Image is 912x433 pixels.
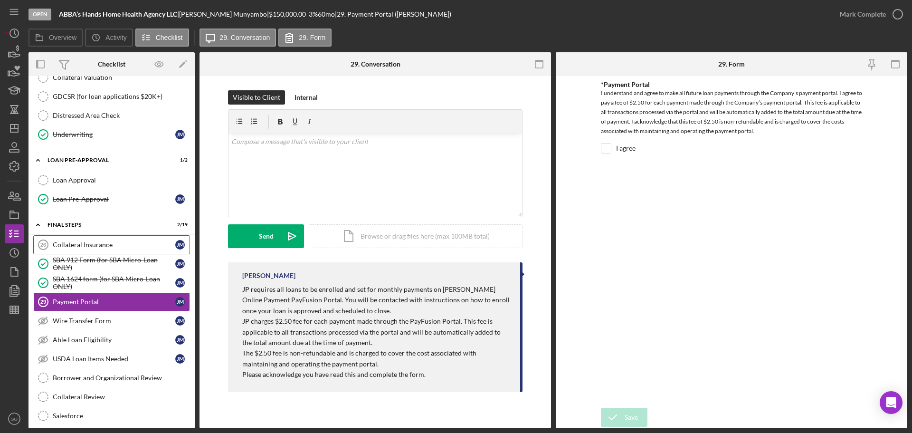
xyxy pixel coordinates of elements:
a: Collateral Review [33,387,190,406]
tspan: 26 [40,242,46,248]
a: Collateral Valuation [33,68,190,87]
div: Able Loan Eligibility [53,336,175,344]
a: Wire Transfer FormJM [33,311,190,330]
p: JP requires all loans to be enrolled and set for monthly payments on [PERSON_NAME] Online Payment... [242,284,511,316]
button: Mark Complete [830,5,907,24]
div: [PERSON_NAME] Munyambo | [179,10,269,18]
div: [PERSON_NAME] [242,272,295,279]
div: | [59,10,179,18]
a: Salesforce [33,406,190,425]
a: 29Payment PortalJM [33,292,190,311]
div: Open [28,9,51,20]
div: Wire Transfer Form [53,317,175,325]
div: J M [175,354,185,364]
div: J M [175,316,185,326]
div: Loan Approval [53,176,190,184]
div: Send [259,224,274,248]
a: GDCSR (for loan applications $20K+) [33,87,190,106]
div: Checklist [98,60,125,68]
a: Distressed Area Check [33,106,190,125]
button: Activity [85,29,133,47]
button: Checklist [135,29,189,47]
div: GDCSR (for loan applications $20K+) [53,93,190,100]
a: USDA Loan Items NeededJM [33,349,190,368]
p: Please acknowledge you have read this and complete the form. [242,369,511,380]
button: 29. Conversation [199,29,276,47]
a: SBA 1624 form (for SBA Micro-Loan ONLY)JM [33,273,190,292]
label: Checklist [156,34,183,41]
div: Collateral Valuation [53,74,190,81]
a: Able Loan EligibilityJM [33,330,190,349]
button: Save [601,408,647,427]
button: Overview [28,29,83,47]
div: I understand and agree to make all future loan payments through the Company’s payment portal. I a... [601,88,862,138]
div: 29. Conversation [351,60,400,68]
p: The $2.50 fee is non-refundable and is charged to cover the cost associated with maintaining and ... [242,348,511,369]
label: 29. Conversation [220,34,270,41]
button: Internal [290,90,323,105]
div: Mark Complete [840,5,886,24]
div: USDA Loan Items Needed [53,355,175,363]
div: Payment Portal [53,298,175,306]
div: $150,000.00 [269,10,309,18]
div: 3 % [309,10,318,18]
div: 60 mo [318,10,335,18]
div: Save [625,408,638,427]
div: J M [175,259,185,269]
a: 26Collateral InsuranceJM [33,235,190,254]
div: J M [175,194,185,204]
div: FINAL STEPS [47,222,164,228]
div: Visible to Client [233,90,280,105]
div: SBA 1624 form (for SBA Micro-Loan ONLY) [53,275,175,290]
a: Loan Pre-ApprovalJM [33,190,190,209]
div: *Payment Portal [601,81,862,88]
button: 29. Form [278,29,332,47]
label: Overview [49,34,76,41]
div: J M [175,240,185,250]
div: Collateral Review [53,393,190,401]
div: 29. Form [718,60,745,68]
a: Loan Approval [33,171,190,190]
b: ABBA’s Hands Home Health Agency LLC [59,10,177,18]
div: J M [175,278,185,288]
div: Internal [294,90,318,105]
label: Activity [105,34,126,41]
text: SO [11,416,18,422]
div: Distressed Area Check [53,112,190,119]
div: Salesforce [53,412,190,420]
button: SO [5,409,24,428]
div: Underwriting [53,131,175,138]
button: Send [228,224,304,248]
label: 29. Form [299,34,325,41]
div: | 29. Payment Portal ([PERSON_NAME]) [335,10,451,18]
div: J M [175,297,185,307]
div: J M [175,335,185,345]
p: JP charges $2.50 fee for each payment made through the PayFusion Portal. This fee is applicable t... [242,316,511,348]
div: 1 / 2 [171,157,188,163]
a: UnderwritingJM [33,125,190,144]
tspan: 29 [40,299,46,305]
a: Borrower and Organizational Review [33,368,190,387]
button: Visible to Client [228,90,285,105]
div: Collateral Insurance [53,241,175,249]
div: J M [175,130,185,139]
div: Loan Pre-Approval [53,195,175,203]
div: SBA 912 Form (for SBA Micro-Loan ONLY) [53,256,175,271]
div: 2 / 19 [171,222,188,228]
div: LOAN PRE-APPROVAL [47,157,164,163]
a: SBA 912 Form (for SBA Micro-Loan ONLY)JM [33,254,190,273]
div: Open Intercom Messenger [880,391,902,414]
div: Borrower and Organizational Review [53,374,190,382]
label: I agree [616,144,636,153]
